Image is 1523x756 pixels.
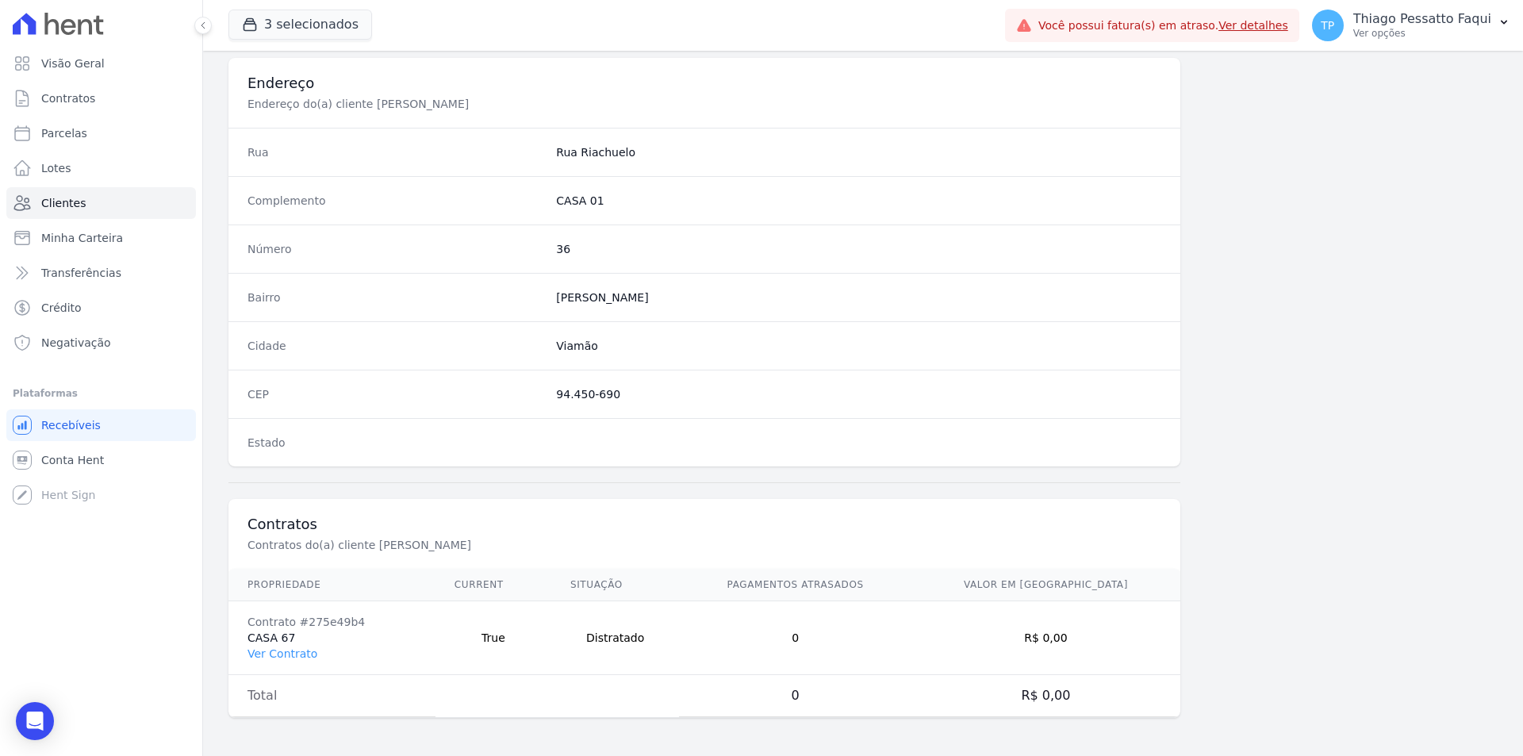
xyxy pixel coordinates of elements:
[13,384,190,403] div: Plataformas
[6,409,196,441] a: Recebíveis
[1218,19,1288,32] a: Ver detalhes
[911,569,1180,601] th: Valor em [GEOGRAPHIC_DATA]
[228,601,435,675] td: CASA 67
[6,257,196,289] a: Transferências
[247,241,543,257] dt: Número
[911,601,1180,675] td: R$ 0,00
[679,675,911,717] td: 0
[247,614,416,630] div: Contrato #275e49b4
[41,90,95,106] span: Contratos
[228,10,372,40] button: 3 selecionados
[41,452,104,468] span: Conta Hent
[41,230,123,246] span: Minha Carteira
[556,193,1161,209] dd: CASA 01
[228,569,435,601] th: Propriedade
[6,152,196,184] a: Lotes
[6,117,196,149] a: Parcelas
[911,675,1180,717] td: R$ 0,00
[247,96,781,112] p: Endereço do(a) cliente [PERSON_NAME]
[1321,20,1334,31] span: TP
[247,647,317,660] a: Ver Contrato
[551,601,679,675] td: Distratado
[556,290,1161,305] dd: [PERSON_NAME]
[556,144,1161,160] dd: Rua Riachuelo
[41,160,71,176] span: Lotes
[6,187,196,219] a: Clientes
[556,241,1161,257] dd: 36
[247,338,543,354] dt: Cidade
[16,702,54,740] div: Open Intercom Messenger
[435,601,551,675] td: True
[247,74,1161,93] h3: Endereço
[41,335,111,351] span: Negativação
[41,300,82,316] span: Crédito
[41,125,87,141] span: Parcelas
[679,569,911,601] th: Pagamentos Atrasados
[247,193,543,209] dt: Complemento
[41,417,101,433] span: Recebíveis
[435,569,551,601] th: Current
[551,569,679,601] th: Situação
[247,386,543,402] dt: CEP
[6,292,196,324] a: Crédito
[6,83,196,114] a: Contratos
[1353,11,1491,27] p: Thiago Pessatto Faqui
[1038,17,1288,34] span: Você possui fatura(s) em atraso.
[6,444,196,476] a: Conta Hent
[247,290,543,305] dt: Bairro
[41,195,86,211] span: Clientes
[247,144,543,160] dt: Rua
[247,537,781,553] p: Contratos do(a) cliente [PERSON_NAME]
[1353,27,1491,40] p: Ver opções
[6,48,196,79] a: Visão Geral
[6,222,196,254] a: Minha Carteira
[556,386,1161,402] dd: 94.450-690
[556,338,1161,354] dd: Viamão
[247,515,1161,534] h3: Contratos
[41,56,105,71] span: Visão Geral
[228,675,435,717] td: Total
[679,601,911,675] td: 0
[41,265,121,281] span: Transferências
[1299,3,1523,48] button: TP Thiago Pessatto Faqui Ver opções
[6,327,196,359] a: Negativação
[247,435,543,451] dt: Estado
